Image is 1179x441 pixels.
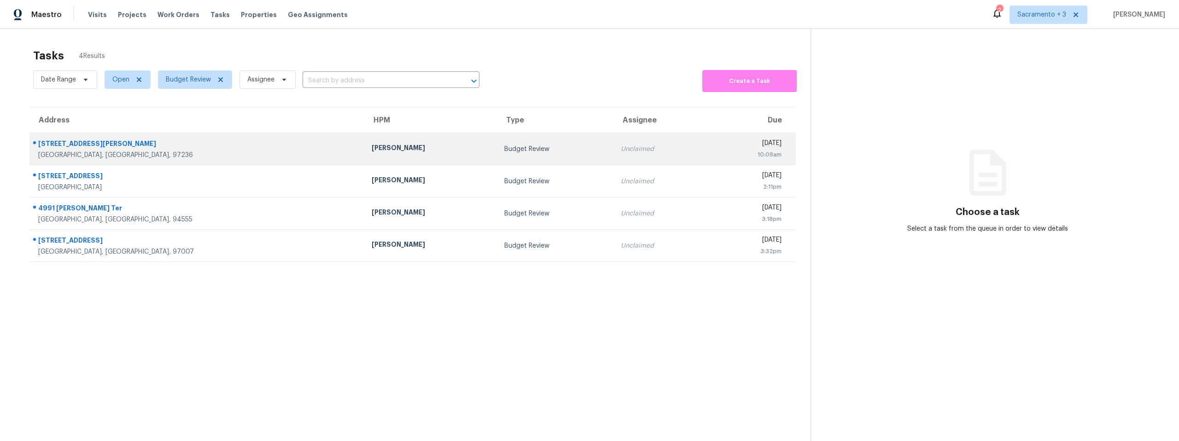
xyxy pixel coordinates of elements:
[621,209,700,218] div: Unclaimed
[303,74,454,88] input: Search by address
[38,139,357,151] div: [STREET_ADDRESS][PERSON_NAME]
[621,177,700,186] div: Unclaimed
[714,215,782,224] div: 3:18pm
[467,75,480,87] button: Open
[707,76,792,87] span: Create a Task
[497,107,613,133] th: Type
[504,209,606,218] div: Budget Review
[714,235,782,247] div: [DATE]
[504,177,606,186] div: Budget Review
[38,236,357,247] div: [STREET_ADDRESS]
[38,215,357,224] div: [GEOGRAPHIC_DATA], [GEOGRAPHIC_DATA], 94555
[38,247,357,256] div: [GEOGRAPHIC_DATA], [GEOGRAPHIC_DATA], 97007
[702,70,797,92] button: Create a Task
[714,247,782,256] div: 3:32pm
[38,183,357,192] div: [GEOGRAPHIC_DATA]
[79,52,105,61] span: 4 Results
[372,143,490,155] div: [PERSON_NAME]
[707,107,796,133] th: Due
[372,208,490,219] div: [PERSON_NAME]
[41,75,76,84] span: Date Range
[504,241,606,250] div: Budget Review
[621,241,700,250] div: Unclaimed
[29,107,364,133] th: Address
[241,10,277,19] span: Properties
[956,208,1020,217] h3: Choose a task
[158,10,199,19] span: Work Orders
[31,10,62,19] span: Maestro
[899,224,1076,233] div: Select a task from the queue in order to view details
[372,240,490,251] div: [PERSON_NAME]
[621,145,700,154] div: Unclaimed
[247,75,274,84] span: Assignee
[714,171,782,182] div: [DATE]
[38,171,357,183] div: [STREET_ADDRESS]
[714,182,782,191] div: 2:11pm
[714,150,782,159] div: 10:09am
[38,203,357,215] div: 4991 [PERSON_NAME] Ter
[112,75,129,84] span: Open
[1017,10,1066,19] span: Sacramento + 3
[118,10,146,19] span: Projects
[288,10,348,19] span: Geo Assignments
[996,6,1003,15] div: 2
[1109,10,1165,19] span: [PERSON_NAME]
[364,107,497,133] th: HPM
[33,51,64,60] h2: Tasks
[210,12,230,18] span: Tasks
[714,203,782,215] div: [DATE]
[38,151,357,160] div: [GEOGRAPHIC_DATA], [GEOGRAPHIC_DATA], 97236
[372,175,490,187] div: [PERSON_NAME]
[88,10,107,19] span: Visits
[714,139,782,150] div: [DATE]
[504,145,606,154] div: Budget Review
[613,107,707,133] th: Assignee
[166,75,211,84] span: Budget Review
